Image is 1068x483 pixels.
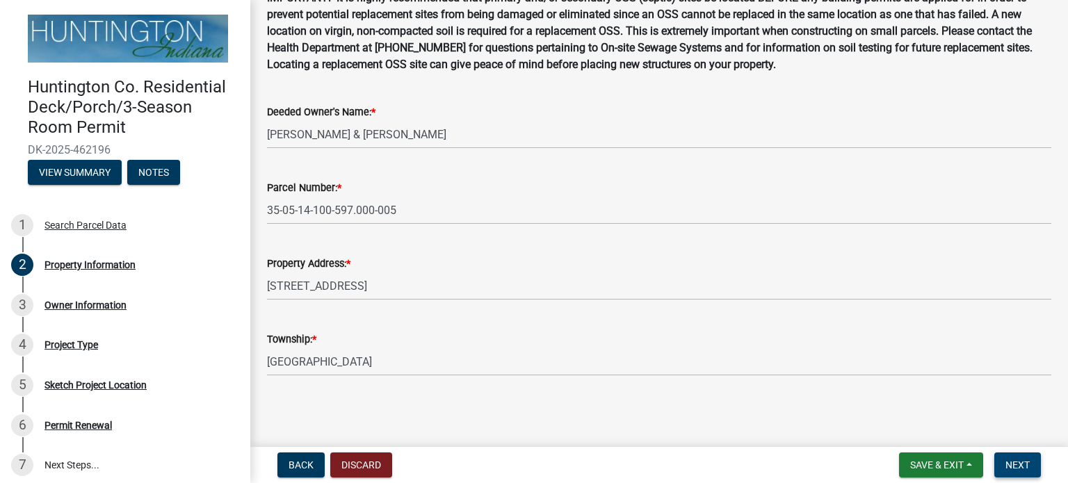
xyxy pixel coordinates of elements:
[28,143,222,156] span: DK-2025-462196
[11,214,33,236] div: 1
[11,454,33,476] div: 7
[910,459,964,470] span: Save & Exit
[28,167,122,179] wm-modal-confirm: Summary
[1005,459,1030,470] span: Next
[127,160,180,185] button: Notes
[28,160,122,185] button: View Summary
[994,452,1041,477] button: Next
[277,452,325,477] button: Back
[44,300,127,310] div: Owner Information
[267,183,341,193] label: Parcel Number:
[11,414,33,436] div: 6
[267,108,375,117] label: Deeded Owner's Name:
[289,459,314,470] span: Back
[44,380,147,390] div: Sketch Project Location
[44,420,112,430] div: Permit Renewal
[44,220,127,230] div: Search Parcel Data
[44,260,136,270] div: Property Information
[44,340,98,350] div: Project Type
[267,259,350,269] label: Property Address:
[899,452,983,477] button: Save & Exit
[330,452,392,477] button: Discard
[28,77,239,137] h4: Huntington Co. Residential Deck/Porch/3-Season Room Permit
[11,374,33,396] div: 5
[28,15,228,63] img: Huntington County, Indiana
[127,167,180,179] wm-modal-confirm: Notes
[11,294,33,316] div: 3
[11,254,33,276] div: 2
[11,334,33,356] div: 4
[267,335,316,345] label: Township:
